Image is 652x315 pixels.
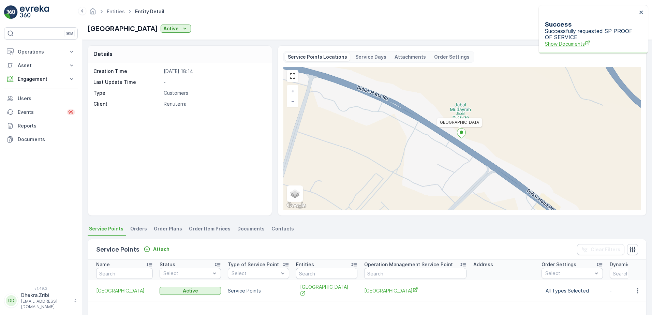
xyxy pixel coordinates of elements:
[66,31,73,36] p: ⌘B
[546,287,599,294] p: All Types Selected
[4,59,78,72] button: Asset
[163,25,179,32] p: Active
[542,261,576,268] p: Order Settings
[591,246,620,253] p: Clear Filters
[4,92,78,105] a: Users
[18,62,64,69] p: Asset
[610,261,646,268] p: Dynamics SP ID
[296,268,357,279] input: Search
[4,286,78,290] span: v 1.49.2
[93,90,161,96] p: Type
[164,90,265,96] p: Customers
[228,261,279,268] p: Type of Service Point
[96,287,153,294] span: [GEOGRAPHIC_DATA]
[355,54,386,60] p: Service Days
[96,287,153,294] a: Muzeria Medical Centre
[18,76,64,82] p: Engagement
[285,201,308,210] a: Open this area in Google Maps (opens a new window)
[6,295,17,306] div: DD
[291,98,295,104] span: −
[285,201,308,210] img: Google
[18,136,75,143] p: Documents
[130,225,147,232] span: Orders
[287,96,298,106] a: Zoom Out
[164,101,265,107] p: Renuterra
[164,79,265,86] p: -
[93,50,113,58] p: Details
[89,225,123,232] span: Service Points
[134,8,166,15] span: Entity Detail
[545,270,592,277] p: Select
[364,268,466,279] input: Search
[639,10,644,16] button: close
[237,225,265,232] span: Documents
[287,71,298,81] a: View Fullscreen
[18,109,63,116] p: Events
[21,299,70,310] p: [EMAIL_ADDRESS][DOMAIN_NAME]
[189,225,231,232] span: Order Item Prices
[296,261,314,268] p: Entities
[68,109,74,115] p: 99
[21,292,70,299] p: Dhekra.Zribi
[395,54,426,60] p: Attachments
[89,10,97,16] a: Homepage
[93,79,161,86] p: Last Update Time
[287,186,302,201] a: Layers
[96,268,153,279] input: Search
[364,287,466,294] a: Muzeria Medical Centre
[545,21,637,28] h3: Success
[4,5,18,19] img: logo
[288,54,347,60] p: Service Points Locations
[4,119,78,133] a: Reports
[163,270,210,277] p: Select
[18,122,75,129] p: Reports
[473,261,493,268] p: Address
[4,45,78,59] button: Operations
[160,287,221,295] button: Active
[4,292,78,310] button: DDDhekra.Zribi[EMAIL_ADDRESS][DOMAIN_NAME]
[160,261,175,268] p: Status
[88,24,158,34] p: [GEOGRAPHIC_DATA]
[153,246,169,253] p: Attach
[20,5,49,19] img: logo_light-DOdMpM7g.png
[300,284,353,298] a: Muzeria Medical Centre
[232,270,279,277] p: Select
[18,95,75,102] p: Users
[287,86,298,96] a: Zoom In
[154,225,182,232] span: Order Plans
[364,261,453,268] p: Operation Management Service Point
[4,105,78,119] a: Events99
[96,261,110,268] p: Name
[271,225,294,232] span: Contacts
[364,287,466,294] span: [GEOGRAPHIC_DATA]
[545,28,637,47] p: Successfully requested SP PROOF OF SERVICE
[4,133,78,146] a: Documents
[141,245,172,253] button: Attach
[4,72,78,86] button: Engagement
[291,88,294,94] span: +
[164,68,265,75] p: [DATE] 18:14
[161,25,191,33] button: Active
[545,40,637,47] a: Show Documents
[96,245,139,254] p: Service Points
[183,287,198,294] p: Active
[107,9,125,14] a: Entities
[224,280,293,301] td: Service Points
[577,244,624,255] button: Clear Filters
[93,101,161,107] p: Client
[93,68,161,75] p: Creation Time
[300,284,353,298] span: [GEOGRAPHIC_DATA]
[18,48,64,55] p: Operations
[434,54,470,60] p: Order Settings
